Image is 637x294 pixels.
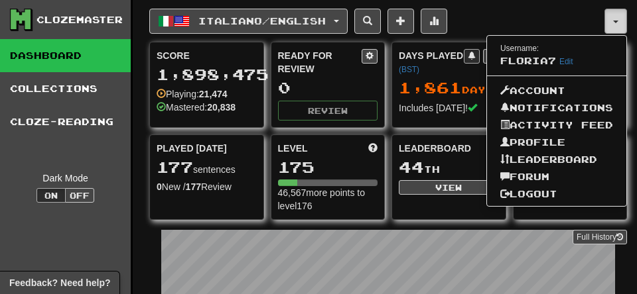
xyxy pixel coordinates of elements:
a: Forum [487,168,626,185]
span: Open feedback widget [9,276,110,289]
small: Username: [500,44,539,53]
span: Floria7 [500,55,556,66]
a: Edit [559,57,573,66]
a: Leaderboard [487,151,626,168]
a: Profile [487,134,626,151]
a: Logout [487,185,626,203]
a: Notifications [487,99,626,117]
a: Activity Feed [487,117,626,134]
a: Account [487,82,626,99]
